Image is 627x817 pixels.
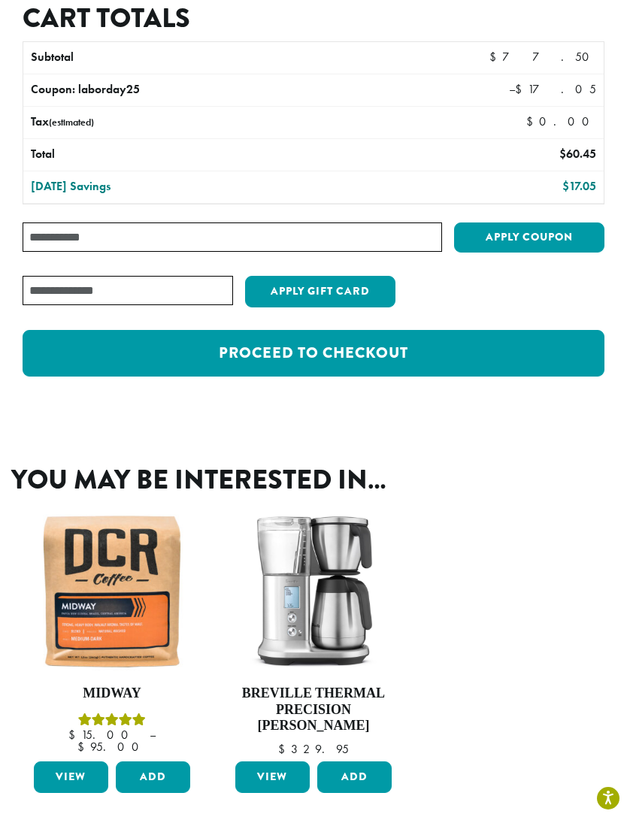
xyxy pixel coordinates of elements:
span: $ [77,739,90,755]
th: [DATE] Savings [23,171,371,203]
span: $ [515,81,528,97]
bdi: 95.00 [77,739,146,755]
h2: Cart totals [23,2,604,35]
th: Subtotal [23,42,371,74]
a: View [235,761,310,793]
bdi: 0.00 [526,113,596,129]
span: $ [559,146,566,162]
bdi: 77.50 [489,49,596,65]
a: Breville Thermal Precision [PERSON_NAME] $329.95 [232,510,395,755]
small: (estimated) [49,116,94,129]
span: $ [68,727,81,743]
span: – [150,727,156,743]
th: Tax [23,107,436,138]
a: View [34,761,108,793]
img: Midway-12oz-300x300.jpg [30,510,194,673]
bdi: 15.00 [68,727,135,743]
button: Add [116,761,190,793]
span: $ [489,49,502,65]
span: $ [278,741,291,757]
td: – [371,74,604,106]
th: Total [23,139,371,171]
div: Rated 5.00 out of 5 [30,711,194,729]
button: Apply coupon [454,222,604,253]
img: Breville-Precision-Brewer-unit.jpg [232,510,395,673]
span: $ [562,178,569,194]
h4: Midway [30,685,194,702]
bdi: 60.45 [559,146,596,162]
bdi: 329.95 [278,741,349,757]
span: $ [526,113,539,129]
button: Apply Gift Card [245,276,395,307]
button: Add [317,761,392,793]
a: Proceed to checkout [23,330,604,377]
h2: You may be interested in… [11,464,616,496]
th: Coupon: laborday25 [23,74,371,106]
span: 17.05 [515,81,596,97]
a: MidwayRated 5.00 out of 5 [30,510,194,755]
h4: Breville Thermal Precision [PERSON_NAME] [232,685,395,734]
bdi: 17.05 [562,178,596,194]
